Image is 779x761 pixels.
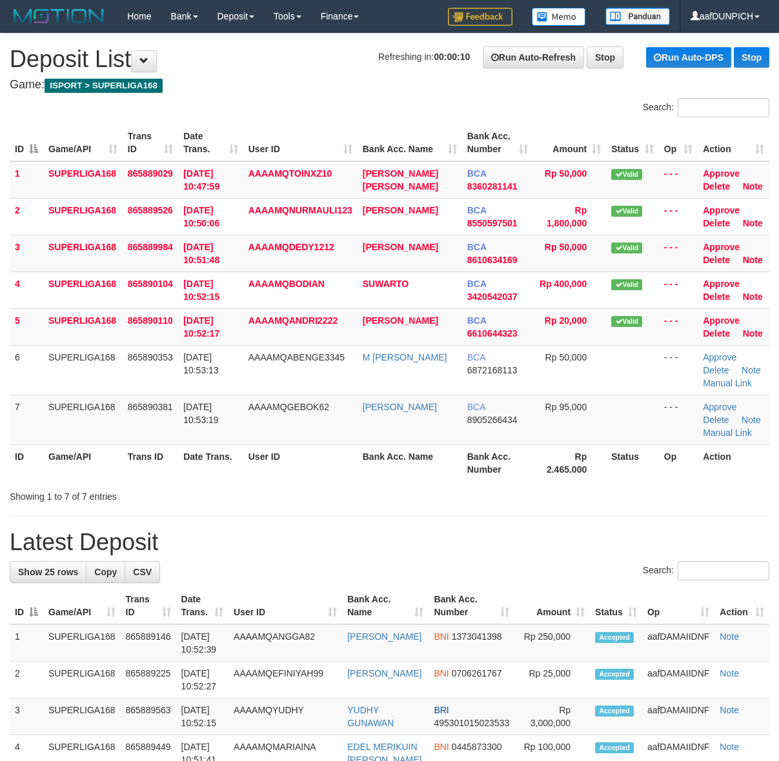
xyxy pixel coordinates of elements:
a: Delete [703,292,730,302]
td: 4 [10,272,43,308]
th: Bank Acc. Name: activate to sort column ascending [342,588,429,624]
td: SUPERLIGA168 [43,272,123,308]
span: AAAAMQANDRI2222 [248,315,338,326]
span: Copy 8360281141 to clipboard [467,181,518,192]
td: [DATE] 10:52:27 [176,662,228,698]
td: SUPERLIGA168 [43,308,123,345]
th: Amount: activate to sort column ascending [514,588,590,624]
span: Copy 495301015023533 to clipboard [434,718,509,728]
td: SUPERLIGA168 [43,345,123,395]
img: Button%20Memo.svg [532,8,586,26]
span: 865889029 [128,168,173,179]
span: 865890353 [128,352,173,362]
a: [PERSON_NAME] [363,315,438,326]
span: Valid transaction [611,316,642,327]
span: Copy 0706261767 to clipboard [452,668,502,678]
a: Note [720,742,739,752]
span: AAAAMQTOINXZ10 [248,168,332,179]
a: [PERSON_NAME] [363,242,438,252]
td: AAAAMQYUDHY [228,698,342,735]
td: Rp 3,000,000 [514,698,590,735]
a: Run Auto-DPS [646,47,731,68]
span: Accepted [595,669,634,680]
span: BNI [434,668,449,678]
a: Delete [703,328,730,339]
span: Copy 0445873300 to clipboard [452,742,502,752]
a: Approve [703,279,740,289]
td: - - - [659,272,698,308]
span: Rp 20,000 [545,315,587,326]
label: Search: [643,561,769,580]
h4: Game: [10,79,769,92]
td: 3 [10,235,43,272]
th: Status [606,444,659,481]
a: Note [743,292,763,302]
span: Rp 50,000 [545,242,587,252]
td: AAAAMQEFINIYAH99 [228,662,342,698]
td: Rp 250,000 [514,624,590,662]
td: - - - [659,198,698,235]
th: Trans ID: activate to sort column ascending [121,588,176,624]
th: Amount: activate to sort column ascending [533,124,606,161]
h1: Latest Deposit [10,529,769,555]
td: 2 [10,198,43,235]
td: SUPERLIGA168 [43,235,123,272]
th: Status: activate to sort column ascending [590,588,642,624]
span: Rp 50,000 [545,352,587,362]
a: Approve [703,168,740,179]
td: - - - [659,308,698,345]
div: Showing 1 to 7 of 7 entries [10,485,315,503]
td: SUPERLIGA168 [43,198,123,235]
a: Manual Link [703,428,752,438]
th: Op: activate to sort column ascending [659,124,698,161]
span: BCA [467,205,487,215]
span: CSV [133,567,152,577]
span: Copy 6872168113 to clipboard [467,365,518,375]
td: - - - [659,345,698,395]
td: 865889146 [121,624,176,662]
span: [DATE] 10:52:17 [183,315,219,339]
label: Search: [643,98,769,117]
a: CSV [125,561,160,583]
a: Stop [734,47,769,68]
span: [DATE] 10:51:48 [183,242,219,265]
th: Action: activate to sort column ascending [714,588,769,624]
th: Date Trans.: activate to sort column ascending [178,124,243,161]
th: Trans ID: activate to sort column ascending [123,124,178,161]
span: [DATE] 10:52:15 [183,279,219,302]
td: 3 [10,698,43,735]
a: Note [720,631,739,642]
th: Game/API [43,444,123,481]
span: 865890104 [128,279,173,289]
span: [DATE] 10:50:06 [183,205,219,228]
span: Copy 1373041398 to clipboard [452,631,502,642]
th: User ID: activate to sort column ascending [243,124,358,161]
span: [DATE] 10:53:13 [183,352,219,375]
a: Copy [86,561,125,583]
span: Copy [94,567,117,577]
span: Valid transaction [611,279,642,290]
td: 7 [10,395,43,444]
a: Approve [703,205,740,215]
a: Delete [703,255,730,265]
a: Note [742,365,761,375]
span: Valid transaction [611,169,642,180]
th: Rp 2.465.000 [533,444,606,481]
th: Trans ID [123,444,178,481]
td: 5 [10,308,43,345]
td: [DATE] 10:52:39 [176,624,228,662]
a: Stop [587,46,623,68]
th: Game/API: activate to sort column ascending [43,588,121,624]
td: aafDAMAIIDNF [642,698,714,735]
a: Delete [703,218,730,228]
span: Accepted [595,632,634,643]
th: Date Trans. [178,444,243,481]
th: ID: activate to sort column descending [10,588,43,624]
a: Delete [703,181,730,192]
span: Copy 3420542037 to clipboard [467,292,518,302]
span: BNI [434,631,449,642]
a: Note [743,328,763,339]
span: AAAAMQGEBOK62 [248,402,329,412]
h1: Deposit List [10,46,769,72]
a: [PERSON_NAME] [PERSON_NAME] [363,168,438,192]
